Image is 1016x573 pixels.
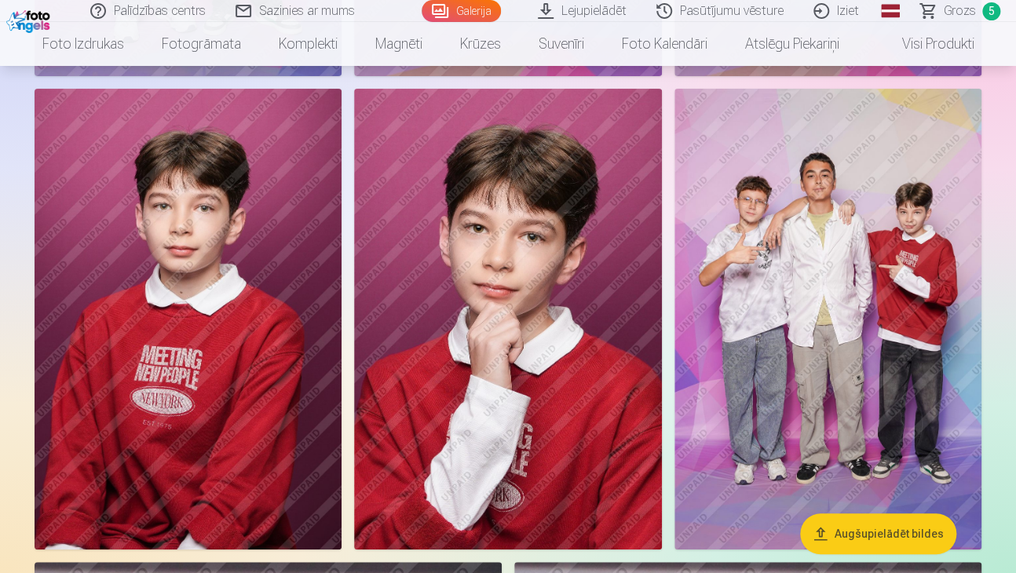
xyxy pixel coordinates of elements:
a: Foto izdrukas [24,22,143,66]
a: Atslēgu piekariņi [726,22,858,66]
a: Krūzes [441,22,520,66]
a: Suvenīri [520,22,603,66]
span: Grozs [944,2,976,20]
a: Komplekti [260,22,356,66]
img: /fa1 [6,6,54,33]
button: Augšupielādēt bildes [800,513,956,554]
a: Foto kalendāri [603,22,726,66]
span: 5 [982,2,1000,20]
a: Visi produkti [858,22,993,66]
a: Fotogrāmata [143,22,260,66]
a: Magnēti [356,22,441,66]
